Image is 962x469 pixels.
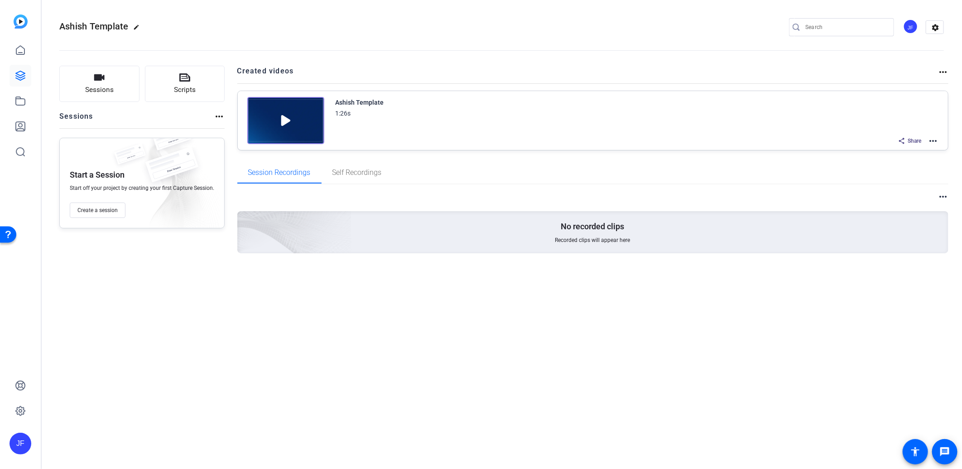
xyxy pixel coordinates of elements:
[77,207,118,214] span: Create a session
[938,67,948,77] mat-icon: more_horiz
[70,203,125,218] button: Create a session
[903,19,919,35] ngx-avatar: Jake Fortinsky
[237,66,938,83] h2: Created videos
[85,85,114,95] span: Sessions
[59,21,129,32] span: Ashish Template
[136,122,352,319] img: embarkstudio-empty-session.png
[70,169,125,180] p: Start a Session
[336,97,384,108] div: Ashish Template
[908,137,921,145] span: Share
[939,446,950,457] mat-icon: message
[903,19,918,34] div: JF
[928,135,938,146] mat-icon: more_horiz
[332,169,382,176] span: Self Recordings
[214,111,225,122] mat-icon: more_horiz
[247,97,324,144] img: Creator Project Thumbnail
[147,125,197,158] img: fake-session.png
[555,237,630,244] span: Recorded clips will appear here
[133,24,144,35] mat-icon: edit
[174,85,196,95] span: Scripts
[336,108,351,119] div: 1:26s
[14,15,28,29] img: blue-gradient.svg
[248,169,311,176] span: Session Recordings
[938,191,948,202] mat-icon: more_horiz
[59,66,139,102] button: Sessions
[910,446,921,457] mat-icon: accessibility
[926,21,944,34] mat-icon: settings
[561,221,625,232] p: No recorded clips
[70,184,214,192] span: Start off your project by creating your first Capture Session.
[10,433,31,454] div: JF
[110,144,150,170] img: fake-session.png
[805,22,887,33] input: Search
[132,135,220,232] img: embarkstudio-empty-session.png
[59,111,93,128] h2: Sessions
[145,66,225,102] button: Scripts
[138,147,206,192] img: fake-session.png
